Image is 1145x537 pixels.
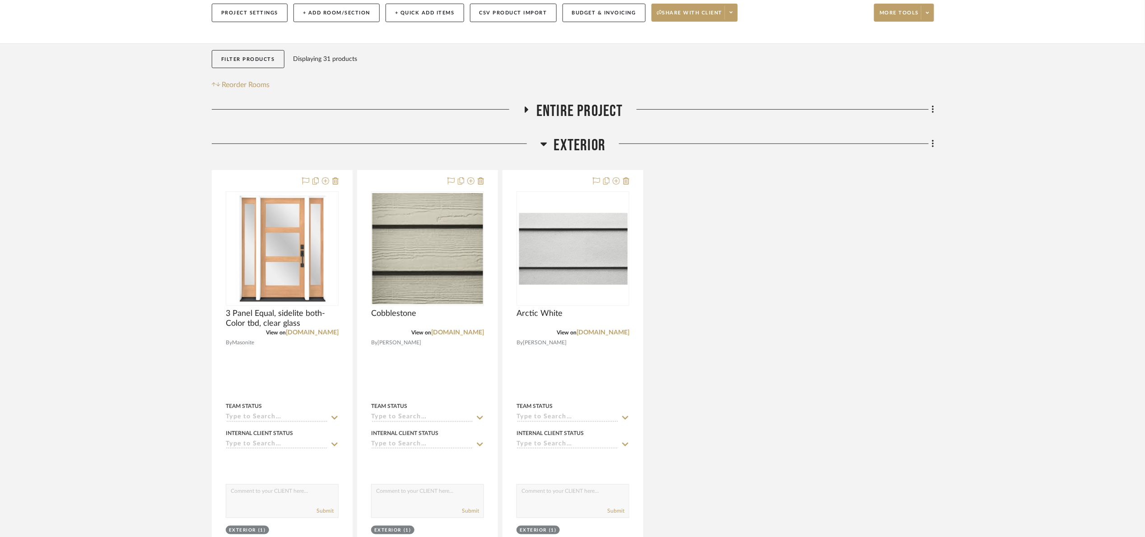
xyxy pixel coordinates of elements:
[577,329,629,336] a: [DOMAIN_NAME]
[234,192,331,305] img: 3 Panel Equal, sidelite both- Color tbd, clear glass
[404,527,411,534] div: (1)
[523,338,567,347] span: [PERSON_NAME]
[371,309,416,319] span: Cobblestone
[874,4,934,22] button: More tools
[293,4,380,22] button: + Add Room/Section
[386,4,464,22] button: + Quick Add Items
[232,338,254,347] span: Masonite
[226,402,262,410] div: Team Status
[517,213,628,285] img: Arctic White
[657,9,723,23] span: Share with client
[517,413,619,422] input: Type to Search…
[411,330,431,335] span: View on
[517,440,619,449] input: Type to Search…
[212,79,270,90] button: Reorder Rooms
[293,50,358,68] div: Displaying 31 products
[557,330,577,335] span: View on
[520,527,547,534] div: Exterior
[377,338,421,347] span: [PERSON_NAME]
[212,4,288,22] button: Project Settings
[652,4,738,22] button: Share with client
[226,413,328,422] input: Type to Search…
[563,4,646,22] button: Budget & Invoicing
[226,338,232,347] span: By
[462,507,479,515] button: Submit
[371,338,377,347] span: By
[470,4,557,22] button: CSV Product Import
[371,413,473,422] input: Type to Search…
[226,429,293,437] div: Internal Client Status
[374,527,401,534] div: Exterior
[372,193,483,304] img: Cobblestone
[880,9,919,23] span: More tools
[229,527,256,534] div: Exterior
[371,429,438,437] div: Internal Client Status
[554,136,606,155] span: Exterior
[286,329,339,336] a: [DOMAIN_NAME]
[371,402,407,410] div: Team Status
[607,507,624,515] button: Submit
[258,527,266,534] div: (1)
[266,330,286,335] span: View on
[517,338,523,347] span: By
[517,429,584,437] div: Internal Client Status
[431,329,484,336] a: [DOMAIN_NAME]
[222,79,270,90] span: Reorder Rooms
[536,102,623,121] span: Entire Project
[549,527,557,534] div: (1)
[317,507,334,515] button: Submit
[212,50,284,69] button: Filter Products
[226,309,339,329] span: 3 Panel Equal, sidelite both- Color tbd, clear glass
[226,440,328,449] input: Type to Search…
[517,309,563,319] span: Arctic White
[517,402,553,410] div: Team Status
[371,440,473,449] input: Type to Search…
